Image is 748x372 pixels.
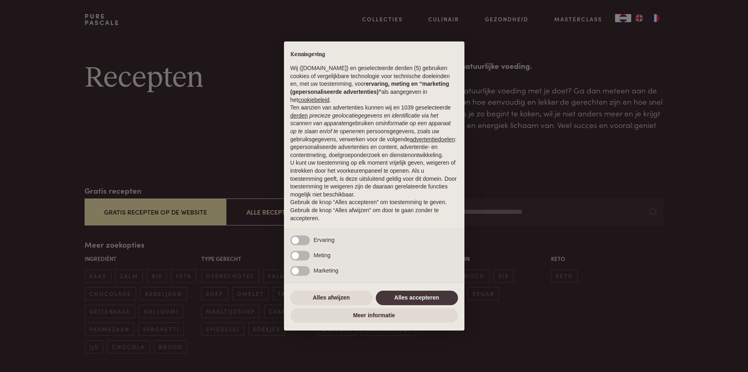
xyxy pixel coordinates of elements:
button: derden [290,112,308,120]
span: Meting [314,252,331,258]
p: Gebruik de knop “Alles accepteren” om toestemming te geven. Gebruik de knop “Alles afwijzen” om d... [290,198,458,222]
button: Alles afwijzen [290,291,373,305]
p: Wij ([DOMAIN_NAME]) en geselecteerde derden (5) gebruiken cookies of vergelijkbare technologie vo... [290,64,458,104]
button: Alles accepteren [376,291,458,305]
h2: Kennisgeving [290,51,458,58]
p: U kunt uw toestemming op elk moment vrijelijk geven, weigeren of intrekken door het voorkeurenpan... [290,159,458,198]
p: Ten aanzien van advertenties kunnen wij en 1039 geselecteerde gebruiken om en persoonsgegevens, z... [290,104,458,159]
a: cookiebeleid [298,97,329,103]
span: Marketing [314,267,338,274]
button: advertentiedoelen [410,136,455,144]
strong: ervaring, meting en “marketing (gepersonaliseerde advertenties)” [290,81,449,95]
em: precieze geolocatiegegevens en identificatie via het scannen van apparaten [290,112,438,127]
button: Meer informatie [290,308,458,323]
span: Ervaring [314,237,335,243]
em: informatie op een apparaat op te slaan en/of te openen [290,120,451,134]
